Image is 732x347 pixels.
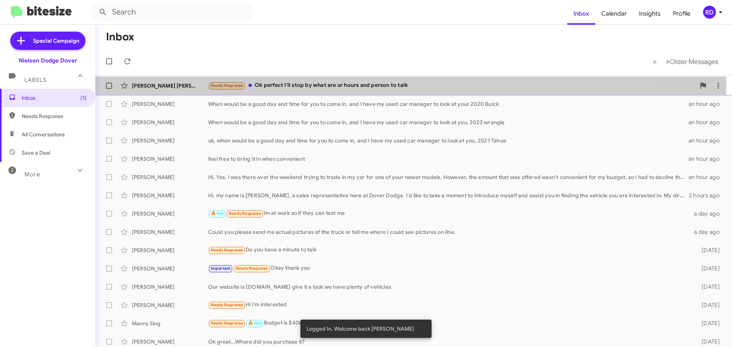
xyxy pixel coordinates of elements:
[132,210,208,217] div: [PERSON_NAME]
[208,246,689,254] div: Do you have a minute to talk
[211,248,243,253] span: Needs Response
[661,54,723,69] button: Next
[211,321,243,326] span: Needs Response
[633,3,667,25] a: Insights
[80,94,87,102] span: (1)
[132,155,208,163] div: [PERSON_NAME]
[208,118,689,126] div: When would be a good day and time for you to come in, and I have my used car manager to look at y...
[132,301,208,309] div: [PERSON_NAME]
[208,264,689,273] div: Okay thank you
[92,3,252,21] input: Search
[208,338,689,345] div: Ok great...Where did you purchase it?
[132,338,208,345] div: [PERSON_NAME]
[689,192,726,199] div: 2 hours ago
[208,209,689,218] div: Im at work so if they can text me
[689,100,726,108] div: an hour ago
[19,57,77,64] div: Nielsen Dodge Dover
[649,54,723,69] nav: Page navigation example
[689,210,726,217] div: a day ago
[22,112,87,120] span: Needs Response
[567,3,595,25] a: Inbox
[208,283,689,291] div: Our website is [DOMAIN_NAME] give it a look we have plenty of vehicles
[667,3,697,25] a: Profile
[132,283,208,291] div: [PERSON_NAME]
[211,302,243,307] span: Needs Response
[208,301,689,309] div: Hi I'm interested
[689,155,726,163] div: an hour ago
[132,173,208,181] div: [PERSON_NAME]
[211,211,224,216] span: 🔥 Hot
[689,320,726,327] div: [DATE]
[208,228,689,236] div: Could you please send me actual pictures of the truck or tell me where I could see pictures on line.
[211,266,231,271] span: Important
[666,57,670,66] span: »
[689,265,726,272] div: [DATE]
[703,6,716,19] div: RD
[132,246,208,254] div: [PERSON_NAME]
[33,37,79,45] span: Special Campaign
[236,266,268,271] span: Needs Response
[132,320,208,327] div: Manny Sing
[10,32,85,50] a: Special Campaign
[670,58,718,66] span: Older Messages
[208,81,695,90] div: Ok perfect I'll stop by what are ur hours and person to talk
[208,155,689,163] div: feel free to bring it in when convenient
[689,173,726,181] div: an hour ago
[648,54,661,69] button: Previous
[595,3,633,25] a: Calendar
[208,192,689,199] div: Hi, my name is [PERSON_NAME], a sales representative here at Dover Dodge. I'd like to take a mome...
[132,265,208,272] div: [PERSON_NAME]
[689,228,726,236] div: a day ago
[132,192,208,199] div: [PERSON_NAME]
[697,6,724,19] button: RD
[106,31,134,43] h1: Inbox
[22,149,50,157] span: Save a Deal
[132,118,208,126] div: [PERSON_NAME]
[132,100,208,108] div: [PERSON_NAME]
[689,283,726,291] div: [DATE]
[208,137,689,144] div: ok, when would be a good day and time for you to come in, and I have my used car manager to look ...
[22,131,65,138] span: All Conversations
[248,321,261,326] span: 🔥 Hot
[24,77,47,83] span: Labels
[24,171,40,178] span: More
[307,325,414,333] span: Logged In. Welcome back [PERSON_NAME]
[208,319,689,328] div: Budget is $40k
[132,82,208,90] div: [PERSON_NAME] [PERSON_NAME]
[229,211,261,216] span: Needs Response
[689,118,726,126] div: an hour ago
[689,137,726,144] div: an hour ago
[132,228,208,236] div: [PERSON_NAME]
[22,94,87,102] span: Inbox
[653,57,657,66] span: «
[689,301,726,309] div: [DATE]
[132,137,208,144] div: [PERSON_NAME]
[211,83,243,88] span: Needs Response
[689,246,726,254] div: [DATE]
[689,338,726,345] div: [DATE]
[208,100,689,108] div: When would be a good day and time for you to come in, and I have my used car manager to look at y...
[208,173,689,181] div: Hi, Yes, I was there over the weekend trying to trade in my car for one of your newer models. How...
